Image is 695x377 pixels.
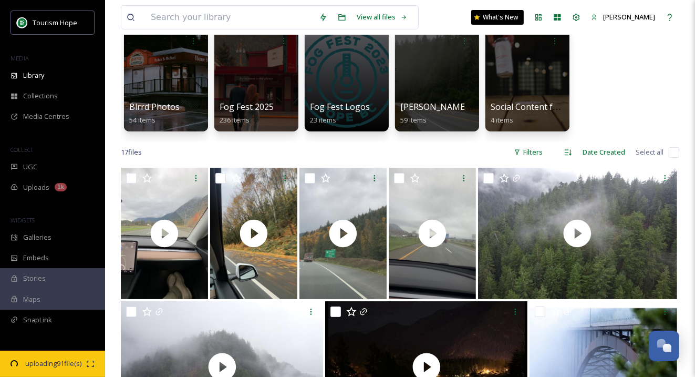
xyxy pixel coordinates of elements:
span: 17 file s [121,147,142,157]
span: uploading 91 file(s) [20,359,86,369]
input: Search your library [146,6,314,29]
span: Collections [23,91,58,101]
div: Date Created [577,142,630,162]
span: Tourism Hope [33,18,77,27]
span: 236 items [220,115,250,125]
button: Open Chat [649,331,679,361]
a: Blrrd Photos54 items [129,102,180,125]
span: Blrrd Photos [129,101,180,113]
span: UGC [23,162,37,172]
div: 1k [55,183,67,191]
a: What's New [471,10,524,25]
div: Filters [509,142,548,162]
span: WIDGETS [11,216,35,224]
span: [PERSON_NAME]'s Photos [400,101,504,113]
span: Social Content from Previous Years [491,101,630,113]
img: thumbnail [299,168,387,299]
span: Stories [23,273,46,283]
img: thumbnail [210,168,297,299]
span: COLLECT [11,146,33,154]
img: thumbnail [121,168,208,299]
span: SnapLink [23,315,52,325]
img: thumbnail [478,168,678,299]
span: Embeds [23,253,49,263]
a: Social Content from Previous Years4 items [491,102,630,125]
span: Fog Fest 2025 [220,101,274,113]
img: logo.png [17,17,27,28]
span: Galleries [23,232,51,242]
span: SOCIALS [11,349,32,356]
span: Uploads [23,182,49,192]
span: Fog Fest Logos [310,101,370,113]
a: [PERSON_NAME]'s Photos59 items [400,102,504,125]
span: 23 items [310,115,336,125]
span: Library [23,70,44,80]
span: 59 items [400,115,427,125]
span: Maps [23,294,40,304]
span: 4 items [491,115,513,125]
a: Fog Fest Logos23 items [310,102,370,125]
span: 54 items [129,115,155,125]
span: MEDIA [11,54,29,62]
a: View all files [351,7,413,27]
img: thumbnail [389,168,476,299]
span: Media Centres [23,111,69,121]
a: Fog Fest 2025236 items [220,102,274,125]
span: Select all [636,147,663,157]
span: [PERSON_NAME] [603,12,655,22]
a: [PERSON_NAME] [586,7,660,27]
